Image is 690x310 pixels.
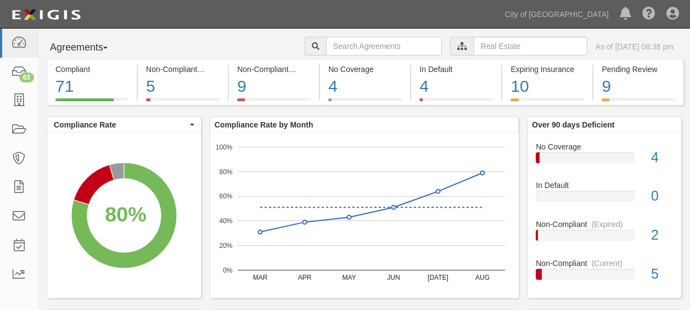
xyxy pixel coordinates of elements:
[592,258,622,269] div: (Current)
[328,64,402,75] div: No Coverage
[8,5,84,25] img: logo-5460c22ac91f19d4615b14bd174203de0afe785f0fc80cf4dbbc73dc1793850b.png
[536,258,673,289] a: Non-Compliant(Current)5
[215,120,313,129] b: Compliance Rate by Month
[47,117,201,132] button: Compliance Rate
[419,75,493,98] div: 4
[602,75,675,98] div: 9
[411,98,501,107] a: In Default4
[596,41,674,52] div: As of [DATE] 08:38 pm
[298,274,311,281] text: APR
[602,64,675,75] div: Pending Review
[528,258,681,269] div: Non-Compliant
[528,180,681,191] div: In Default
[536,219,673,258] a: Non-Compliant(Expired)2
[643,148,681,168] div: 4
[293,64,324,75] div: (Expired)
[223,266,233,274] text: 0%
[475,274,490,281] text: AUG
[326,37,442,56] input: Search Agreements
[511,64,584,75] div: Expiring Insurance
[47,37,129,59] button: Agreements
[528,141,681,152] div: No Coverage
[642,8,655,21] i: Help Center - Complianz
[237,75,311,98] div: 9
[474,37,587,56] input: Real Estate
[19,73,34,82] div: 63
[105,200,146,230] div: 80%
[55,64,128,75] div: Compliant
[643,264,681,284] div: 5
[387,274,400,281] text: JUN
[237,64,311,75] div: Non-Compliant (Expired)
[643,225,681,245] div: 2
[216,143,233,151] text: 100%
[219,168,232,175] text: 80%
[219,192,232,200] text: 60%
[328,75,402,98] div: 4
[47,133,201,298] svg: A chart.
[253,274,267,281] text: MAR
[55,75,128,98] div: 71
[536,180,673,219] a: In Default0
[536,141,673,180] a: No Coverage4
[47,98,137,107] a: Compliant71
[532,120,614,129] b: Over 90 days Deficient
[138,98,228,107] a: Non-Compliant(Current)5
[419,64,493,75] div: In Default
[229,98,319,107] a: Non-Compliant(Expired)9
[593,98,683,107] a: Pending Review9
[219,217,232,225] text: 40%
[502,98,592,107] a: Expiring Insurance10
[428,274,448,281] text: [DATE]
[210,133,519,298] svg: A chart.
[511,75,584,98] div: 10
[500,3,614,25] a: City of [GEOGRAPHIC_DATA]
[146,75,220,98] div: 5
[146,64,220,75] div: Non-Compliant (Current)
[528,219,681,230] div: Non-Compliant
[592,219,623,230] div: (Expired)
[201,64,232,75] div: (Current)
[54,119,187,130] span: Compliance Rate
[219,242,232,250] text: 20%
[643,186,681,206] div: 0
[342,274,356,281] text: MAY
[320,98,410,107] a: No Coverage4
